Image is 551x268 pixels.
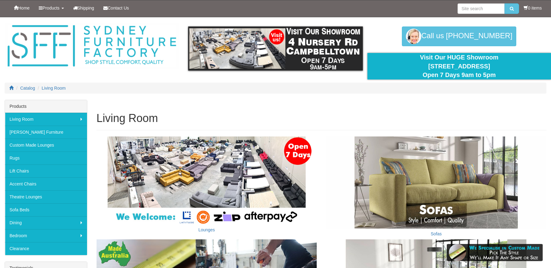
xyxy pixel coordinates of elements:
[372,53,546,79] div: Visit Our HUGE Showroom [STREET_ADDRESS] Open 7 Days 9am to 5pm
[69,0,99,16] a: Shipping
[431,231,442,236] a: Sofas
[5,100,87,113] div: Products
[20,86,35,91] a: Catalog
[9,0,34,16] a: Home
[5,23,179,69] img: Sydney Furniture Factory
[198,227,215,232] a: Lounges
[5,152,87,164] a: Rugs
[188,26,363,71] img: showroom.gif
[5,113,87,126] a: Living Room
[99,0,133,16] a: Contact Us
[5,126,87,139] a: [PERSON_NAME] Furniture
[5,190,87,203] a: Theatre Lounges
[97,112,546,124] h1: Living Room
[42,86,66,91] a: Living Room
[5,164,87,177] a: Lift Chairs
[18,6,30,10] span: Home
[458,3,505,14] input: Site search
[77,6,94,10] span: Shipping
[97,136,317,224] img: Lounges
[5,216,87,229] a: Dining
[326,136,546,229] img: Sofas
[108,6,129,10] span: Contact Us
[5,203,87,216] a: Sofa Beds
[5,242,87,255] a: Clearance
[34,0,68,16] a: Products
[5,177,87,190] a: Accent Chairs
[524,5,542,11] li: 0 items
[42,6,59,10] span: Products
[5,139,87,152] a: Custom Made Lounges
[5,229,87,242] a: Bedroom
